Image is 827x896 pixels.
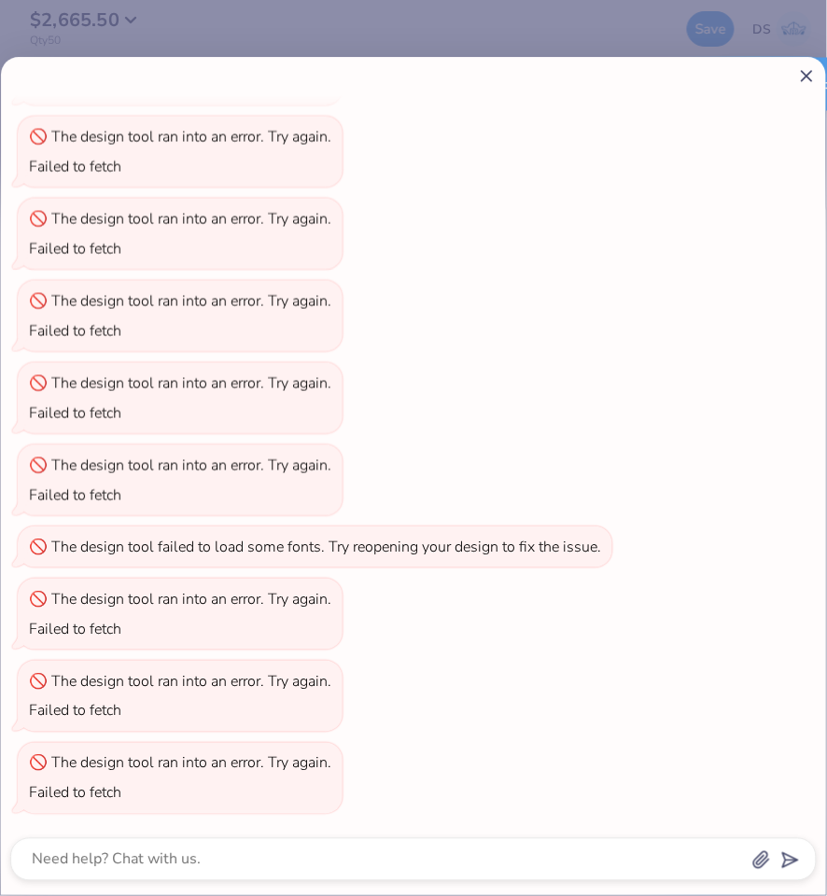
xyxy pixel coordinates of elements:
div: Failed to fetch [29,238,121,259]
div: Failed to fetch [29,156,121,176]
div: The design tool ran into an error. Try again. [51,372,331,393]
div: The design tool ran into an error. Try again. [51,290,331,311]
div: Failed to fetch [29,484,121,505]
div: Failed to fetch [29,783,121,804]
div: The design tool ran into an error. Try again. [51,208,331,229]
div: The design tool ran into an error. Try again. [51,671,331,692]
div: Failed to fetch [29,701,121,721]
div: Failed to fetch [29,402,121,423]
div: Failed to fetch [29,619,121,639]
div: Failed to fetch [29,320,121,341]
div: The design tool ran into an error. Try again. [51,589,331,609]
div: The design tool failed to load some fonts. Try reopening your design to fix the issue. [51,537,601,557]
div: The design tool ran into an error. Try again. [51,753,331,774]
div: The design tool ran into an error. Try again. [51,126,331,147]
div: The design tool ran into an error. Try again. [51,455,331,475]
